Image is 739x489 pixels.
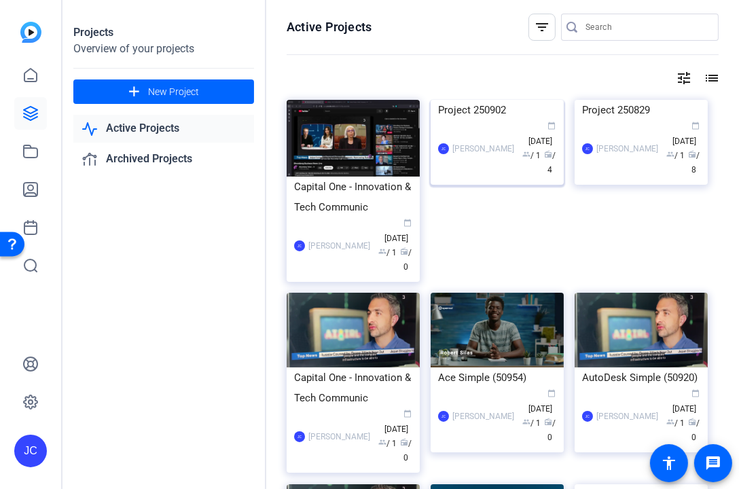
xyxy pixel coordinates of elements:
div: Capital One - Innovation & Tech Communic [294,177,412,217]
h1: Active Projects [287,19,372,35]
span: / 0 [401,248,412,272]
div: [PERSON_NAME] [452,142,514,156]
span: group [523,418,531,426]
mat-icon: list [702,70,719,86]
span: / 0 [545,418,556,442]
span: / 1 [667,418,685,428]
span: group [667,150,675,158]
div: AutoDesk Simple (50920) [582,367,700,388]
a: Archived Projects [73,145,254,173]
span: radio [689,418,697,426]
div: Overview of your projects [73,41,254,57]
a: Active Projects [73,115,254,143]
span: / 0 [689,418,700,442]
mat-icon: tune [676,70,692,86]
img: blue-gradient.svg [20,22,41,43]
span: New Project [148,85,199,99]
div: JC [438,411,449,422]
mat-icon: filter_list [534,19,550,35]
span: radio [545,418,553,426]
span: radio [545,150,553,158]
span: group [667,418,675,426]
span: calendar_today [692,122,700,130]
div: Capital One - Innovation & Tech Communic [294,367,412,408]
mat-icon: add [126,84,143,101]
div: JC [582,143,593,154]
div: JC [438,143,449,154]
div: [PERSON_NAME] [452,410,514,423]
span: / 8 [689,151,700,175]
span: / 1 [379,248,397,257]
span: [DATE] [385,219,412,243]
span: / 1 [379,439,397,448]
span: calendar_today [548,122,556,130]
input: Search [585,19,708,35]
div: Ace Simple (50954) [438,367,556,388]
span: group [523,150,531,158]
div: JC [294,240,305,251]
span: radio [689,150,697,158]
span: / 4 [545,151,556,175]
div: JC [14,435,47,467]
mat-icon: message [705,455,721,471]
div: [PERSON_NAME] [308,239,370,253]
div: [PERSON_NAME] [596,142,658,156]
span: radio [401,247,409,255]
span: calendar_today [404,219,412,227]
span: calendar_today [692,389,700,397]
span: / 0 [401,439,412,463]
span: group [379,247,387,255]
div: JC [294,431,305,442]
div: [PERSON_NAME] [308,430,370,443]
span: radio [401,438,409,446]
span: calendar_today [548,389,556,397]
div: Project 250902 [438,100,556,120]
div: Project 250829 [582,100,700,120]
div: Projects [73,24,254,41]
span: / 1 [523,418,541,428]
div: JC [582,411,593,422]
span: group [379,438,387,446]
span: / 1 [667,151,685,160]
div: [PERSON_NAME] [596,410,658,423]
span: / 1 [523,151,541,160]
mat-icon: accessibility [661,455,677,471]
span: calendar_today [404,410,412,418]
button: New Project [73,79,254,104]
